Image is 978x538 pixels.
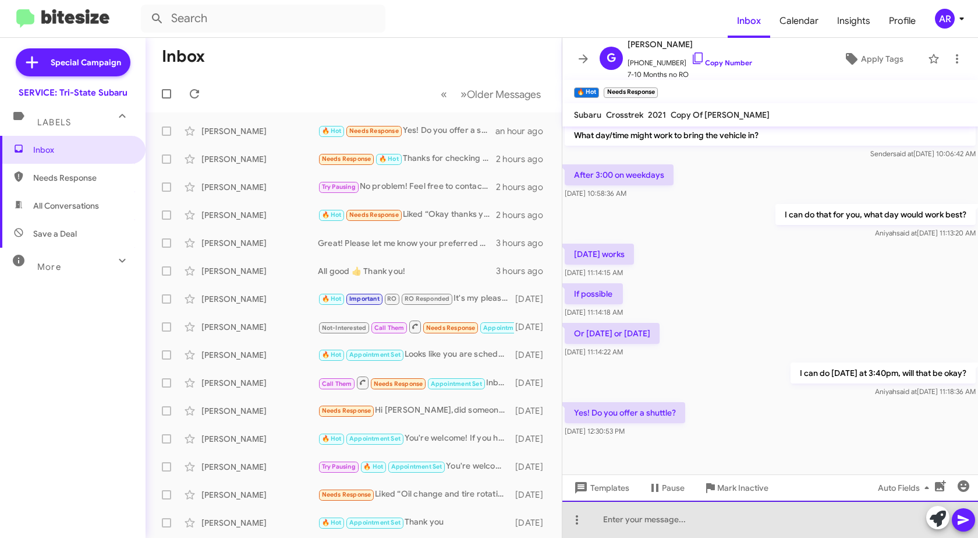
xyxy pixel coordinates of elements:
span: Sender [DATE] 10:06:42 AM [870,149,976,158]
span: Appointment Set [349,519,401,526]
p: I can do that for you, what day would work best? [775,204,976,225]
span: said at [893,149,913,158]
p: If possible [565,283,623,304]
div: [DATE] [514,433,552,445]
span: Needs Response [426,324,476,332]
button: Mark Inactive [694,477,778,498]
span: 🔥 Hot [322,211,342,219]
div: Inbound Call [318,319,514,334]
div: [PERSON_NAME] [201,489,318,501]
p: I can do [DATE] at 3:40pm, will that be okay? [791,363,976,384]
span: Needs Response [33,172,132,184]
div: [PERSON_NAME] [201,181,318,193]
button: Pause [639,477,694,498]
span: Subaru [574,110,601,120]
div: Looks like you are scheduled for 10:40 on the 16th. See you then. [318,348,514,361]
span: [PERSON_NAME] [628,37,752,51]
div: Hi [PERSON_NAME],did someone in your family ever work at Sears? [318,404,514,417]
div: [DATE] [514,461,552,473]
div: [PERSON_NAME] [201,265,318,277]
input: Search [141,5,385,33]
span: 🔥 Hot [322,295,342,303]
a: Calendar [770,4,828,38]
div: Inbound Call [318,375,514,390]
div: [PERSON_NAME] [201,237,318,249]
a: Profile [880,4,925,38]
span: Aniyah [DATE] 11:13:20 AM [875,228,976,237]
div: It's my pleasure! [318,292,514,305]
span: 🔥 Hot [363,463,383,470]
div: [DATE] [514,489,552,501]
p: Yes! Do you offer a shuttle? [565,402,685,423]
button: Apply Tags [824,48,922,69]
span: Call Them [322,380,352,388]
span: G [607,49,616,68]
div: [PERSON_NAME] [201,377,318,389]
span: 🔥 Hot [322,127,342,135]
span: Try Pausing [322,183,356,191]
p: After 3:00 on weekdays [565,164,674,185]
div: [DATE] [514,349,552,361]
span: Not-Interested [322,324,367,332]
span: Important [349,295,380,303]
div: Liked “Oil change and tire rotation with a multi point inspection” [318,488,514,501]
span: said at [897,387,917,396]
button: Templates [562,477,639,498]
span: Inbox [33,144,132,156]
div: Great! Please let me know your preferred date and time, and I'll schedule your appointment. [318,237,496,249]
div: [PERSON_NAME] [201,153,318,165]
div: You're welcome! If you have any other questions or need further assistance, feel free to ask. [318,460,514,473]
span: 2021 [648,110,666,120]
a: Insights [828,4,880,38]
span: [PHONE_NUMBER] [628,51,752,69]
span: RO Responded [405,295,449,303]
a: Copy Number [691,58,752,67]
div: 2 hours ago [496,153,552,165]
div: 2 hours ago [496,209,552,221]
span: Auto Fields [878,477,934,498]
span: [DATE] 11:14:15 AM [565,268,623,277]
div: 3 hours ago [496,265,552,277]
div: SERVICE: Tri-State Subaru [19,87,127,99]
span: Pause [662,477,685,498]
span: Aniyah [DATE] 11:18:36 AM [875,387,976,396]
span: Needs Response [322,407,371,414]
div: [PERSON_NAME] [201,405,318,417]
span: Templates [572,477,629,498]
div: 2 hours ago [496,181,552,193]
nav: Page navigation example [434,82,548,106]
div: an hour ago [495,125,552,137]
div: [PERSON_NAME] [201,209,318,221]
span: Appointment Set [391,463,442,470]
span: Appointment Set [349,351,401,358]
div: [PERSON_NAME] [201,517,318,529]
span: 7-10 Months no RO [628,69,752,80]
p: Or [DATE] or [DATE] [565,323,660,344]
button: AR [925,9,965,29]
div: [PERSON_NAME] [201,125,318,137]
small: Needs Response [604,87,657,98]
span: Call Them [374,324,405,332]
span: Special Campaign [51,57,121,68]
span: 🔥 Hot [379,155,399,163]
span: Needs Response [322,491,371,498]
button: Next [453,82,548,106]
a: Inbox [728,4,770,38]
span: More [37,262,61,272]
div: [DATE] [514,405,552,417]
div: [PERSON_NAME] [201,433,318,445]
span: Needs Response [349,211,399,219]
span: Mark Inactive [717,477,768,498]
h1: Inbox [162,47,205,66]
span: » [460,87,467,101]
span: Older Messages [467,88,541,101]
div: AR [935,9,955,29]
div: No problem! Feel free to contact us whenever you're ready to schedule for service. We're here to ... [318,180,496,194]
span: 🔥 Hot [322,435,342,442]
span: [DATE] 11:14:18 AM [565,308,623,317]
span: Needs Response [374,380,423,388]
button: Previous [434,82,454,106]
span: Needs Response [322,155,371,163]
div: 3 hours ago [496,237,552,249]
span: [DATE] 11:14:22 AM [565,347,623,356]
